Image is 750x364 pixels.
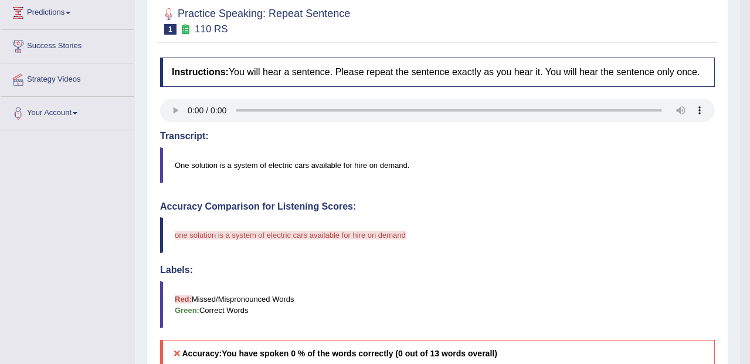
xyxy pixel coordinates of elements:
small: Exam occurring question [179,24,192,35]
span: one solution is a system of electric cars available for hire on demand [175,231,406,240]
h4: Accuracy Comparison for Listening Scores: [160,201,715,212]
b: Green: [175,306,199,315]
h4: Transcript: [160,131,715,141]
blockquote: Missed/Mispronounced Words Correct Words [160,281,715,328]
small: 110 RS [195,23,228,35]
blockquote: One solution is a system of electric cars available for hire on demand. [160,147,715,183]
h2: Practice Speaking: Repeat Sentence [160,5,350,35]
a: Your Account [1,97,134,126]
a: Strategy Videos [1,63,134,93]
span: 1 [164,24,177,35]
h4: Labels: [160,265,715,275]
b: You have spoken 0 % of the words correctly (0 out of 13 words overall) [222,349,497,358]
b: Red: [175,295,192,304]
b: Instructions: [172,67,229,77]
a: Success Stories [1,30,134,59]
h4: You will hear a sentence. Please repeat the sentence exactly as you hear it. You will hear the se... [160,58,715,87]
